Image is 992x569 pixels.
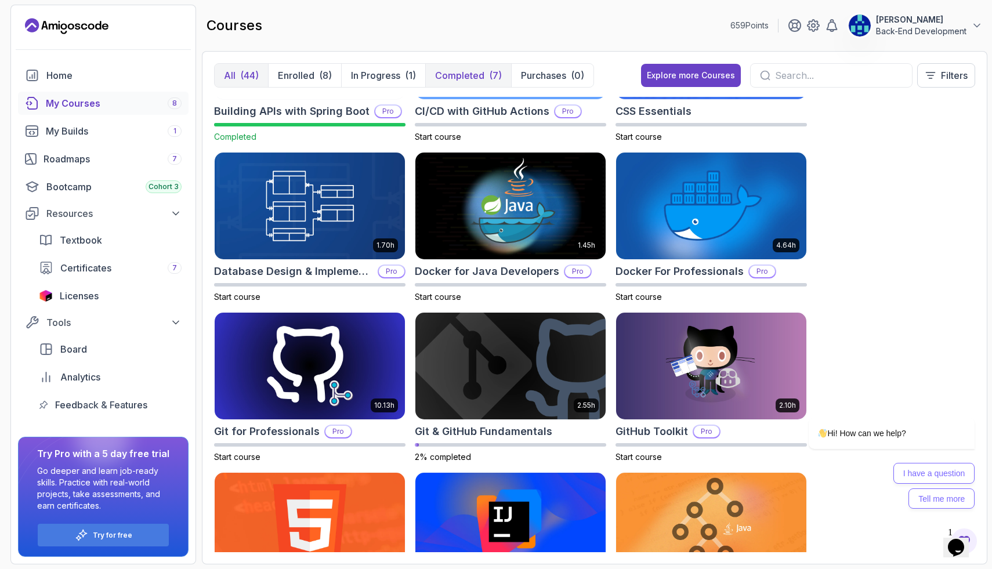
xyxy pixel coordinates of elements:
p: In Progress [351,68,400,82]
div: Explore more Courses [647,70,735,81]
p: 659 Points [730,20,769,31]
img: Docker For Professionals card [616,153,806,259]
p: [PERSON_NAME] [876,14,966,26]
a: analytics [32,365,189,389]
img: Database Design & Implementation card [215,153,405,259]
a: licenses [32,284,189,307]
p: All [224,68,236,82]
p: Pro [375,106,401,117]
div: (8) [319,68,332,82]
p: 4.64h [776,241,796,250]
h2: Git & GitHub Fundamentals [415,423,552,440]
span: Start course [415,292,461,302]
a: builds [18,119,189,143]
p: Pro [379,266,404,277]
a: Landing page [25,17,108,35]
a: Try for free [93,531,132,540]
a: courses [18,92,189,115]
h2: GitHub Toolkit [616,423,688,440]
img: Docker for Java Developers card [415,153,606,259]
p: Pro [555,106,581,117]
a: feedback [32,393,189,416]
div: (7) [489,68,502,82]
a: roadmaps [18,147,189,171]
div: Home [46,68,182,82]
input: Search... [775,68,903,82]
div: Tools [46,316,182,329]
div: Resources [46,206,182,220]
span: Cohort 3 [149,182,179,191]
p: Pro [694,426,719,437]
h2: Building APIs with Spring Boot [214,103,370,119]
button: Explore more Courses [641,64,741,87]
p: Purchases [521,68,566,82]
p: 10.13h [374,401,394,410]
div: Bootcamp [46,180,182,194]
iframe: chat widget [943,523,980,557]
span: 2% completed [415,452,471,462]
button: Tools [18,312,189,333]
div: My Courses [46,96,182,110]
h2: Docker for Java Developers [415,263,559,280]
button: In Progress(1) [341,64,425,87]
div: Roadmaps [44,152,182,166]
span: Certificates [60,261,111,275]
button: Purchases(0) [511,64,593,87]
span: 1 [173,126,176,136]
p: Completed [435,68,484,82]
p: Pro [565,266,591,277]
p: Back-End Development [876,26,966,37]
p: Pro [750,266,775,277]
span: 7 [172,154,177,164]
span: Feedback & Features [55,398,147,412]
h2: Database Design & Implementation [214,263,373,280]
span: Textbook [60,233,102,247]
span: Completed [214,132,256,142]
h2: CSS Essentials [616,103,691,119]
button: All(44) [215,64,268,87]
button: user profile image[PERSON_NAME]Back-End Development [848,14,983,37]
span: Start course [214,452,260,462]
button: Completed(7) [425,64,511,87]
span: Board [60,342,87,356]
span: Start course [616,132,662,142]
span: Start course [415,132,461,142]
span: 8 [172,99,177,108]
span: Start course [616,452,662,462]
p: 1.45h [578,241,595,250]
h2: Docker For Professionals [616,263,744,280]
div: (44) [240,68,259,82]
a: home [18,64,189,87]
a: textbook [32,229,189,252]
a: board [32,338,189,361]
button: Filters [917,63,975,88]
img: user profile image [849,15,871,37]
p: Enrolled [278,68,314,82]
span: Start course [616,292,662,302]
img: Git for Professionals card [215,313,405,419]
p: Pro [325,426,351,437]
span: 7 [172,263,177,273]
h2: CI/CD with GitHub Actions [415,103,549,119]
div: (1) [405,68,416,82]
span: Analytics [60,370,100,384]
p: 1.70h [376,241,394,250]
p: Go deeper and learn job-ready skills. Practice with real-world projects, take assessments, and ea... [37,465,169,512]
p: 2.55h [577,401,595,410]
iframe: chat widget [772,313,980,517]
img: Git & GitHub Fundamentals card [415,313,606,419]
img: GitHub Toolkit card [616,313,806,419]
h2: courses [207,16,262,35]
div: My Builds [46,124,182,138]
button: Try for free [37,523,169,547]
div: (0) [571,68,584,82]
p: Filters [941,68,968,82]
button: Enrolled(8) [268,64,341,87]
